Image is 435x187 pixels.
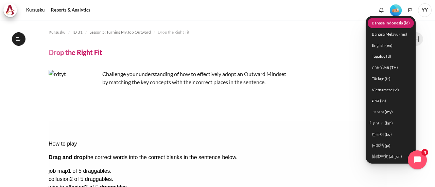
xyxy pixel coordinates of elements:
[368,96,414,106] a: ລາວ ‎(lo)‎
[72,28,83,36] a: ID B1
[49,48,102,57] h4: Drop the Right Fit
[368,51,414,61] a: Tagalog ‎(tl)‎
[418,3,432,17] a: Menu pengguna
[49,29,66,35] span: Kursusku
[49,3,93,17] a: Reports & Analytics
[49,70,100,121] img: rdtyt
[376,5,386,15] div: di samping untuk melihat detail lebih lanjut
[368,62,414,73] a: ภาษาไทย (TH)
[368,129,414,139] a: 한국어 ‎(ko)‎
[418,3,432,17] span: YY
[368,18,414,28] a: Bahasa Indonesia ‎(id)‎
[368,73,414,84] a: Türkçe ‎(tr)‎
[158,29,189,35] span: Drop the Right Fit
[368,107,414,117] a: ဗမာစာ ‎(my)‎
[24,3,47,17] a: Kursusku
[89,28,151,36] a: Lesson 5: Turning My Job Outward
[368,151,414,162] a: 简体中文 ‎(zh_cn)‎
[387,4,404,16] a: Level #2
[368,40,414,51] a: English ‎(en)‎
[49,70,286,86] p: Challenge your understanding of how to effectively adopt an Outward Mindset by matching the key c...
[49,28,66,36] a: Kursusku
[5,5,15,15] img: Architeck
[366,16,416,164] div: Languages
[49,27,387,38] nav: Bilah navigasi
[89,29,151,35] span: Lesson 5: Turning My Job Outward
[405,5,415,15] button: Languages
[72,29,83,35] span: ID B1
[3,3,20,17] a: Architeck Architeck
[368,140,414,151] a: 日本語 ‎(ja)‎
[368,85,414,95] a: Vietnamese ‎(vi)‎
[390,4,402,16] img: Level #2
[368,118,414,128] a: ខ្មែរ ‎(km)‎
[158,28,189,36] a: Drop the Right Fit
[368,29,414,39] a: Bahasa Melayu ‎(ms)‎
